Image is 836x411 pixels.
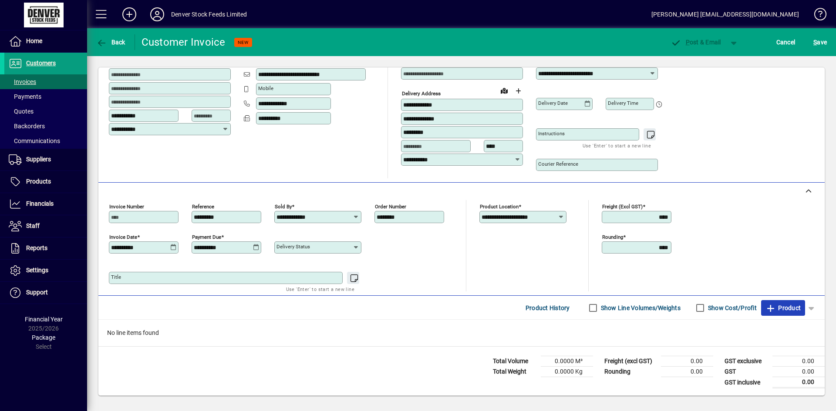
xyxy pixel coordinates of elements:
span: Quotes [9,108,34,115]
div: [PERSON_NAME] [EMAIL_ADDRESS][DOMAIN_NAME] [651,7,799,21]
button: Add [115,7,143,22]
span: Products [26,178,51,185]
button: Copy to Delivery address [219,53,233,67]
span: Product [765,301,801,315]
a: Products [4,171,87,193]
div: Customer Invoice [142,35,226,49]
button: Choose address [511,84,525,98]
td: Total Weight [489,367,541,377]
label: Show Line Volumes/Weights [599,304,681,312]
span: Cancel [776,35,796,49]
span: Customers [26,60,56,67]
mat-label: Courier Reference [538,161,578,167]
mat-label: Mobile [258,85,273,91]
button: Profile [143,7,171,22]
a: Support [4,282,87,304]
label: Show Cost/Profit [706,304,757,312]
span: S [813,39,817,46]
a: Payments [4,89,87,104]
span: Staff [26,222,40,229]
a: Suppliers [4,149,87,170]
mat-hint: Use 'Enter' to start a new line [286,284,354,294]
span: NEW [238,40,249,45]
a: Reports [4,237,87,259]
button: Product [761,300,805,316]
td: 0.00 [661,356,713,367]
span: Back [96,39,125,46]
button: Post & Email [666,34,725,50]
span: Invoices [9,78,36,85]
a: Backorders [4,119,87,134]
mat-label: Invoice date [109,234,137,240]
td: GST inclusive [720,377,772,388]
a: Communications [4,134,87,148]
td: 0.00 [772,356,825,367]
mat-label: Reference [192,204,214,210]
a: Quotes [4,104,87,119]
td: GST [720,367,772,377]
mat-label: Title [111,274,121,280]
td: Rounding [600,367,661,377]
mat-label: Order number [375,204,406,210]
span: Product History [526,301,570,315]
div: No line items found [98,320,825,346]
span: Financial Year [25,316,63,323]
td: 0.00 [772,377,825,388]
span: Reports [26,244,47,251]
a: Knowledge Base [808,2,825,30]
span: Suppliers [26,156,51,163]
mat-label: Freight (excl GST) [602,204,643,210]
mat-label: Product location [480,204,519,210]
mat-label: Delivery status [276,244,310,250]
mat-label: Invoice number [109,204,144,210]
span: Support [26,289,48,296]
span: Payments [9,93,41,100]
a: View on map [497,84,511,97]
button: Back [94,34,128,50]
a: Financials [4,193,87,215]
mat-label: Delivery time [608,100,638,106]
div: Denver Stock Feeds Limited [171,7,247,21]
mat-label: Delivery date [538,100,568,106]
a: Settings [4,260,87,281]
mat-label: Sold by [275,204,292,210]
span: Package [32,334,55,341]
span: P [686,39,690,46]
td: 0.00 [772,367,825,377]
a: Invoices [4,74,87,89]
button: Product History [522,300,573,316]
mat-label: Rounding [602,234,623,240]
td: Freight (excl GST) [600,356,661,367]
td: Total Volume [489,356,541,367]
td: 0.0000 M³ [541,356,593,367]
td: GST exclusive [720,356,772,367]
span: Settings [26,267,48,274]
app-page-header-button: Back [87,34,135,50]
button: Save [811,34,829,50]
span: Communications [9,137,60,144]
td: 0.0000 Kg [541,367,593,377]
a: Staff [4,215,87,237]
mat-label: Instructions [538,130,565,137]
span: ost & Email [671,39,721,46]
button: Cancel [774,34,798,50]
span: ave [813,35,827,49]
span: Financials [26,200,54,207]
mat-label: Payment due [192,234,221,240]
td: 0.00 [661,367,713,377]
span: Backorders [9,123,45,130]
a: Home [4,30,87,52]
mat-hint: Use 'Enter' to start a new line [583,140,651,150]
span: Home [26,37,42,44]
